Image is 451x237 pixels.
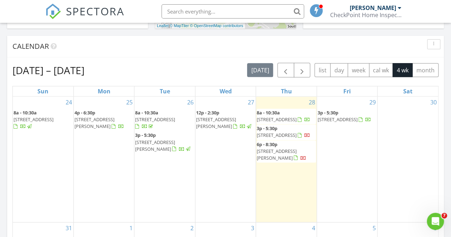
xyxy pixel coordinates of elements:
span: 8a - 10:30a [257,109,280,116]
a: 12p - 2:30p [STREET_ADDRESS][PERSON_NAME] [196,109,255,131]
a: Go to August 27, 2025 [246,97,256,108]
a: Go to August 30, 2025 [429,97,438,108]
h2: [DATE] – [DATE] [12,63,84,77]
a: Wednesday [218,86,233,96]
a: 3p - 5:30p [STREET_ADDRESS] [257,125,310,138]
td: Go to August 24, 2025 [13,97,73,222]
td: Go to August 25, 2025 [73,97,134,222]
a: Saturday [402,86,414,96]
button: month [412,63,439,77]
a: Go to September 4, 2025 [311,222,317,234]
a: Go to September 1, 2025 [128,222,134,234]
a: 4p - 6:30p [STREET_ADDRESS][PERSON_NAME] [75,109,133,131]
button: Next [294,63,311,77]
span: Calendar [12,41,49,51]
input: Search everything... [162,4,304,19]
span: 3p - 5:30p [257,125,277,132]
span: [STREET_ADDRESS][PERSON_NAME] [135,139,175,152]
span: 3p - 5:30p [318,109,338,116]
td: Go to August 26, 2025 [134,97,195,222]
a: Go to September 2, 2025 [189,222,195,234]
a: © OpenStreetMap contributors [190,24,243,28]
span: 4p - 6:30p [75,109,95,116]
td: Go to August 27, 2025 [195,97,256,222]
td: Go to August 29, 2025 [317,97,377,222]
a: 8a - 10:30a [STREET_ADDRESS] [135,109,194,131]
button: [DATE] [247,63,273,77]
a: 3p - 5:30p [STREET_ADDRESS] [257,124,316,140]
iframe: Intercom live chat [427,213,444,230]
span: SPECTORA [66,4,124,19]
a: Go to August 25, 2025 [125,97,134,108]
span: 6p - 8:30p [257,141,277,148]
td: Go to August 30, 2025 [378,97,438,222]
span: 12p - 2:30p [196,109,219,116]
a: Friday [342,86,352,96]
button: day [330,63,348,77]
span: [STREET_ADDRESS] [257,132,297,138]
span: [STREET_ADDRESS] [257,116,297,123]
a: 8a - 10:30a [STREET_ADDRESS] [135,109,175,129]
a: 4p - 6:30p [STREET_ADDRESS][PERSON_NAME] [75,109,124,129]
img: The Best Home Inspection Software - Spectora [45,4,61,19]
button: Previous [277,63,294,77]
a: Tuesday [158,86,171,96]
span: 8a - 10:30a [135,109,158,116]
a: Go to August 26, 2025 [186,97,195,108]
span: 7 [441,213,447,218]
a: Go to August 24, 2025 [64,97,73,108]
span: [STREET_ADDRESS] [318,116,358,123]
div: CheckPoint Home Inspections,LLC [330,11,401,19]
span: [STREET_ADDRESS][PERSON_NAME] [75,116,114,129]
span: [STREET_ADDRESS][PERSON_NAME] [257,148,297,161]
a: Sunday [36,86,50,96]
a: Monday [96,86,112,96]
div: | [155,23,245,29]
a: 3p - 5:30p [STREET_ADDRESS] [318,109,371,123]
a: 3p - 5:30p [STREET_ADDRESS][PERSON_NAME] [135,131,194,154]
a: Leaflet [157,24,169,28]
a: 8a - 10:30a [STREET_ADDRESS] [257,109,316,124]
span: [STREET_ADDRESS] [14,116,53,123]
a: 12p - 2:30p [STREET_ADDRESS][PERSON_NAME] [196,109,252,129]
a: 3p - 5:30p [STREET_ADDRESS][PERSON_NAME] [135,132,191,152]
span: 8a - 10:30a [14,109,37,116]
button: cal wk [369,63,393,77]
a: Go to August 31, 2025 [64,222,73,234]
a: Go to August 29, 2025 [368,97,377,108]
span: [STREET_ADDRESS] [135,116,175,123]
a: 8a - 10:30a [STREET_ADDRESS] [257,109,310,123]
span: 3p - 5:30p [135,132,156,138]
td: Go to August 28, 2025 [256,97,317,222]
a: Go to September 3, 2025 [250,222,256,234]
a: 3p - 5:30p [STREET_ADDRESS] [318,109,376,124]
a: 8a - 10:30a [STREET_ADDRESS] [14,109,73,131]
a: 8a - 10:30a [STREET_ADDRESS] [14,109,53,129]
a: © MapTiler [170,24,189,28]
span: [STREET_ADDRESS][PERSON_NAME] [196,116,236,129]
a: 6p - 8:30p [STREET_ADDRESS][PERSON_NAME] [257,141,306,161]
a: SPECTORA [45,10,124,25]
button: 4 wk [393,63,412,77]
a: Thursday [279,86,293,96]
button: list [314,63,330,77]
div: [PERSON_NAME] [350,4,396,11]
a: Go to August 28, 2025 [307,97,317,108]
button: week [348,63,369,77]
a: Go to September 5, 2025 [371,222,377,234]
a: 6p - 8:30p [STREET_ADDRESS][PERSON_NAME] [257,140,316,163]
